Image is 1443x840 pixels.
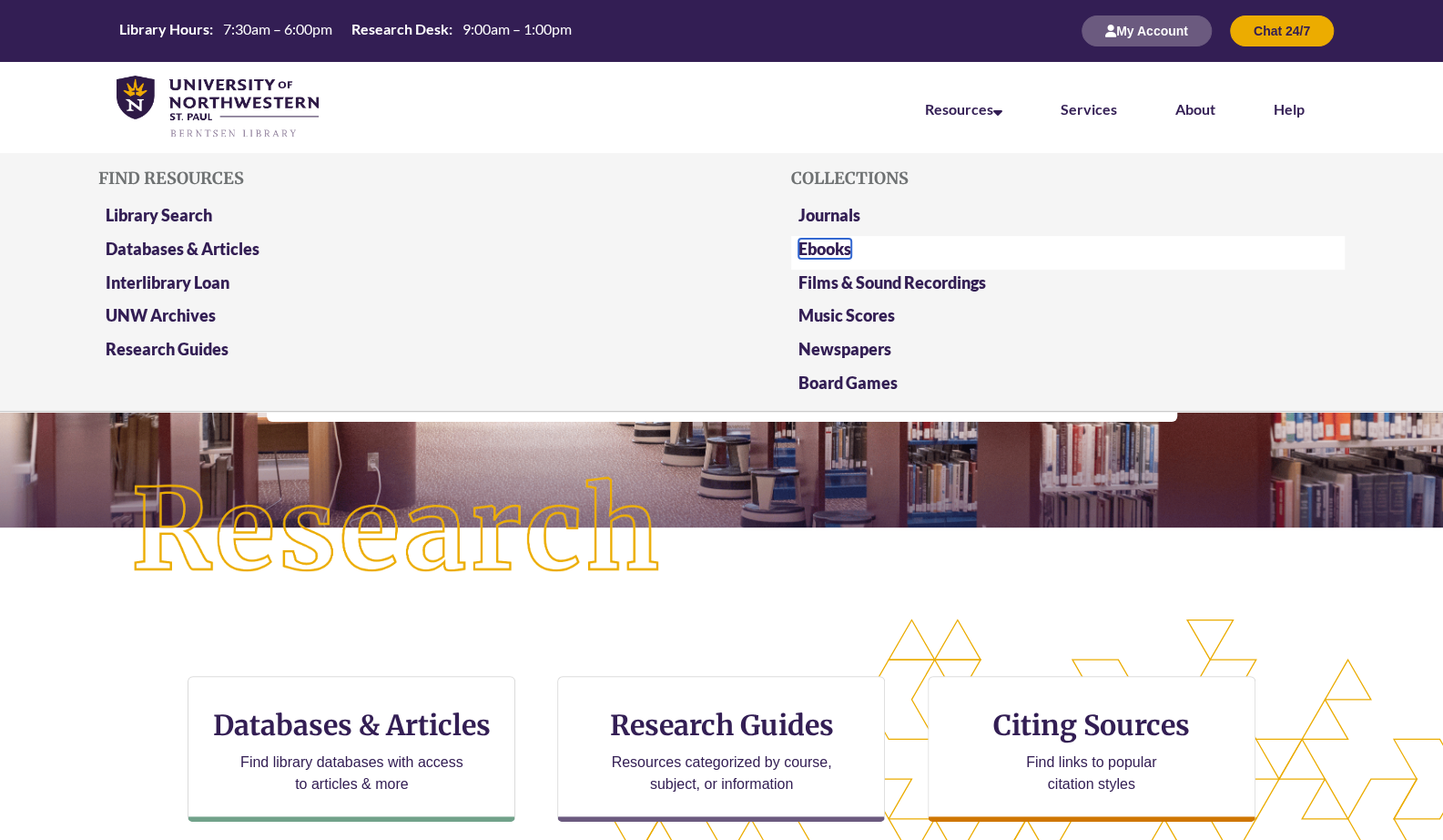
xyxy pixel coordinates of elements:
[1274,100,1305,118] a: Help
[106,272,229,292] a: Interlibrary Loan
[798,305,895,325] a: Music Scores
[106,239,259,259] a: Databases & Articles
[233,752,471,795] p: Find library databases with access to articles & more
[98,169,652,188] h5: Find Resources
[1082,15,1212,46] button: My Account
[188,676,515,822] a: Databases & Articles Find library databases with access to articles & more
[798,239,851,259] a: Ebooks
[1002,752,1180,795] p: Find links to popular citation styles
[112,19,579,42] table: Hours Today
[203,708,500,743] h3: Databases & Articles
[112,19,216,39] th: Library Hours:
[557,676,885,822] a: Research Guides Resources categorized by course, subject, or information
[106,305,216,325] a: UNW Archives
[462,20,572,37] span: 9:00am – 1:00pm
[798,272,986,292] a: Films & Sound Recordings
[1082,23,1212,38] a: My Account
[223,20,332,37] span: 7:30am – 6:00pm
[798,373,898,393] a: Board Games
[1230,15,1334,46] button: Chat 24/7
[925,100,1002,118] a: Resources
[603,752,840,795] p: Resources categorized by course, subject, or information
[798,205,860,225] a: Journals
[112,19,579,44] a: Hours Today
[117,76,319,139] img: UNWSP Library Logo
[1175,100,1215,118] a: About
[928,676,1255,822] a: Citing Sources Find links to popular citation styles
[981,708,1203,743] h3: Citing Sources
[72,418,721,644] img: Research
[344,19,455,39] th: Research Desk:
[573,708,869,743] h3: Research Guides
[106,339,229,359] a: Research Guides
[1230,23,1334,38] a: Chat 24/7
[1061,100,1117,118] a: Services
[791,169,1345,188] h5: Collections
[106,205,212,225] a: Library Search
[798,339,891,359] a: Newspapers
